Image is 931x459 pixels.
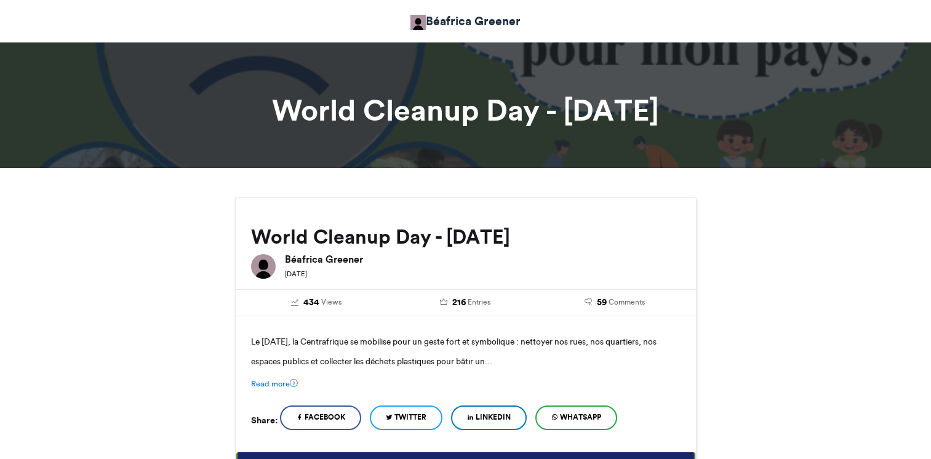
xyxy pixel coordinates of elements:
span: Facebook [305,412,345,423]
span: Twitter [394,412,426,423]
span: 59 [597,296,607,309]
span: Views [321,297,342,308]
a: LinkedIn [451,405,527,430]
span: 434 [303,296,319,309]
a: WhatsApp [535,405,617,430]
h6: Béafrica Greener [285,254,681,264]
p: Le [DATE], la Centrafrique se mobilise pour un geste fort et symbolique : nettoyer nos rues, nos ... [251,332,681,371]
a: Facebook [280,405,361,430]
h1: World Cleanup Day - [DATE] [124,95,807,125]
small: [DATE] [285,269,307,278]
span: LinkedIn [476,412,511,423]
img: Béafrica Greener [410,15,426,30]
a: Béafrica Greener [410,12,521,30]
h5: Share: [251,412,278,428]
a: 59 Comments [549,296,681,309]
h2: World Cleanup Day - [DATE] [251,226,681,248]
a: Read more [251,378,298,389]
img: Béafrica Greener [251,254,276,279]
span: WhatsApp [560,412,601,423]
span: 216 [452,296,466,309]
a: Twitter [370,405,442,430]
a: 216 Entries [400,296,531,309]
span: Comments [609,297,645,308]
span: Entries [468,297,490,308]
a: 434 Views [251,296,382,309]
